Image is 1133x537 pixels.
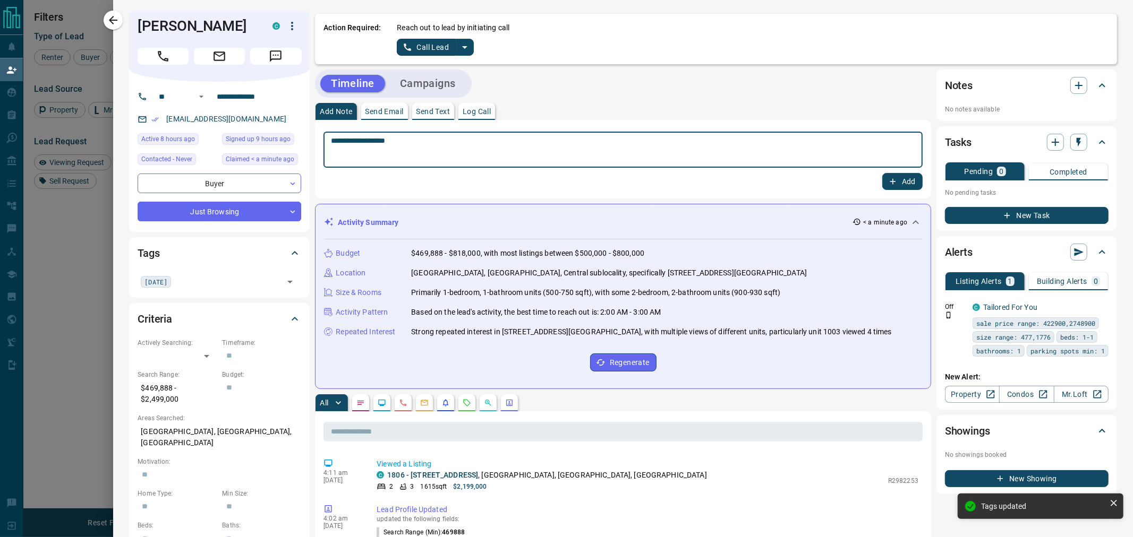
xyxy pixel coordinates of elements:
[863,218,907,227] p: < a minute ago
[411,248,644,259] p: $469,888 - $818,000, with most listings between $500,000 - $800,000
[981,502,1105,510] div: Tags updated
[336,307,388,318] p: Activity Pattern
[1050,168,1087,176] p: Completed
[320,75,385,92] button: Timeline
[377,504,918,515] p: Lead Profile Updated
[323,22,381,56] p: Action Required:
[222,338,301,348] p: Timeframe:
[956,278,1002,285] p: Listing Alerts
[945,185,1109,201] p: No pending tasks
[399,399,407,407] svg: Calls
[138,306,301,332] div: Criteria
[945,77,973,94] h2: Notes
[272,22,280,30] div: condos.ca
[222,521,301,530] p: Baths:
[166,115,286,123] a: [EMAIL_ADDRESS][DOMAIN_NAME]
[141,154,192,164] span: Contacted - Never
[411,307,661,318] p: Based on the lead's activity, the best time to reach out is: 2:00 AM - 3:00 AM
[365,108,404,115] p: Send Email
[945,244,973,261] h2: Alerts
[976,318,1095,328] span: sale price range: 422900,2748900
[226,134,291,144] span: Signed up 9 hours ago
[463,399,471,407] svg: Requests
[195,90,208,103] button: Open
[945,129,1109,155] div: Tasks
[463,108,491,115] p: Log Call
[377,458,918,470] p: Viewed a Listing
[976,332,1051,342] span: size range: 477,1776
[226,154,294,164] span: Claimed < a minute ago
[138,310,172,327] h2: Criteria
[964,168,993,175] p: Pending
[138,18,257,34] h1: [PERSON_NAME]
[323,469,361,477] p: 4:11 am
[999,168,1003,175] p: 0
[356,399,365,407] svg: Notes
[377,527,465,537] p: Search Range (Min) :
[222,370,301,379] p: Budget:
[484,399,492,407] svg: Opportunities
[420,399,429,407] svg: Emails
[138,174,301,193] div: Buyer
[411,326,891,337] p: Strong repeated interest in [STREET_ADDRESS][GEOGRAPHIC_DATA], with multiple views of different u...
[222,133,301,148] div: Wed Oct 15 2025
[999,386,1054,403] a: Condos
[411,267,807,279] p: [GEOGRAPHIC_DATA], [GEOGRAPHIC_DATA], Central sublocality, specifically [STREET_ADDRESS][GEOGRAPH...
[323,522,361,530] p: [DATE]
[411,287,780,298] p: Primarily 1-bedroom, 1-bathroom units (500-750 sqft), with some 2-bedroom, 2-bathroom units (900-...
[945,239,1109,265] div: Alerts
[442,529,465,536] span: 469888
[138,240,301,266] div: Tags
[945,371,1109,383] p: New Alert:
[222,489,301,498] p: Min Size:
[194,48,245,65] span: Email
[1008,278,1012,285] p: 1
[138,423,301,452] p: [GEOGRAPHIC_DATA], [GEOGRAPHIC_DATA], [GEOGRAPHIC_DATA]
[976,345,1021,356] span: bathrooms: 1
[505,399,514,407] svg: Agent Actions
[138,48,189,65] span: Call
[945,311,952,319] svg: Push Notification Only
[323,477,361,484] p: [DATE]
[945,134,972,151] h2: Tasks
[320,108,352,115] p: Add Note
[416,108,450,115] p: Send Text
[138,521,217,530] p: Beds:
[387,471,478,479] a: 1806 - [STREET_ADDRESS]
[397,39,474,56] div: split button
[138,413,301,423] p: Areas Searched:
[1060,332,1094,342] span: beds: 1-1
[389,482,393,491] p: 2
[336,248,360,259] p: Budget
[973,304,980,311] div: condos.ca
[421,482,447,491] p: 1615 sqft
[222,153,301,168] div: Wed Oct 15 2025
[151,116,159,123] svg: Email Verified
[320,399,328,406] p: All
[377,515,918,523] p: updated the following fields:
[945,207,1109,224] button: New Task
[888,476,918,486] p: R2982253
[590,353,657,371] button: Regenerate
[338,217,398,228] p: Activity Summary
[397,22,509,33] p: Reach out to lead by initiating call
[441,399,450,407] svg: Listing Alerts
[1054,386,1109,403] a: Mr.Loft
[387,470,707,481] p: , [GEOGRAPHIC_DATA], [GEOGRAPHIC_DATA], [GEOGRAPHIC_DATA]
[397,39,456,56] button: Call Lead
[138,133,217,148] div: Wed Oct 15 2025
[410,482,414,491] p: 3
[144,276,167,287] span: [DATE]
[945,73,1109,98] div: Notes
[1094,278,1098,285] p: 0
[882,173,923,190] button: Add
[141,134,195,144] span: Active 8 hours ago
[336,326,395,337] p: Repeated Interest
[138,489,217,498] p: Home Type:
[945,422,990,439] h2: Showings
[138,370,217,379] p: Search Range:
[378,399,386,407] svg: Lead Browsing Activity
[983,303,1037,311] a: Tailored For You
[453,482,487,491] p: $2,199,000
[138,338,217,348] p: Actively Searching:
